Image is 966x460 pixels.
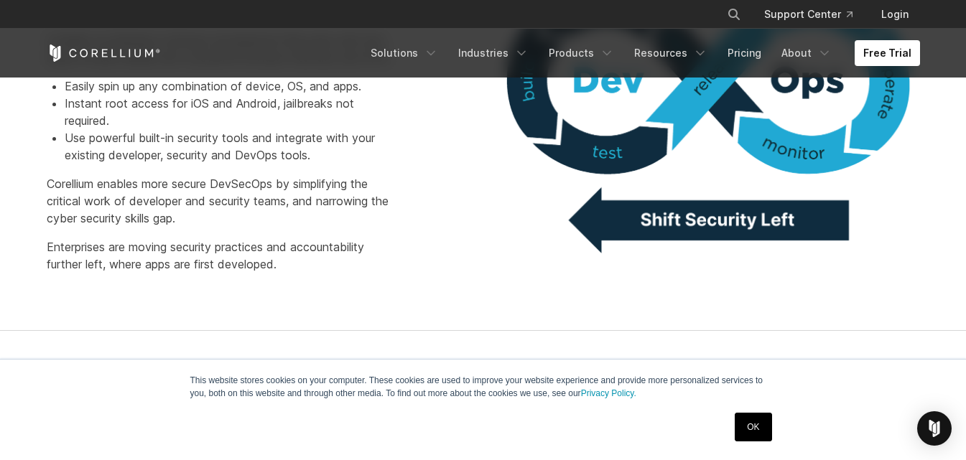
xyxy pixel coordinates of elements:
li: Instant root access for iOS and Android, jailbreaks not required. [65,95,398,129]
a: About [773,40,840,66]
a: Pricing [719,40,770,66]
a: Privacy Policy. [581,388,636,398]
a: OK [735,413,771,441]
div: Navigation Menu [710,1,920,27]
li: Use powerful built-in security tools and integrate with your existing developer, security and Dev... [65,129,398,164]
a: Resources [626,40,716,66]
p: Corellium enables more secure DevSecOps by simplifying the critical work of developer and securit... [47,175,398,227]
a: Corellium Home [47,44,161,62]
a: Solutions [362,40,447,66]
div: Navigation Menu [362,40,920,66]
a: Free Trial [855,40,920,66]
div: Open Intercom Messenger [917,411,952,446]
p: Enterprises are moving security practices and accountability further left, where apps are first d... [47,238,398,273]
p: This website stores cookies on your computer. These cookies are used to improve your website expe... [190,374,776,400]
a: Industries [450,40,537,66]
a: Support Center [753,1,864,27]
a: Products [540,40,623,66]
a: Login [870,1,920,27]
button: Search [721,1,747,27]
li: Easily spin up any combination of device, OS, and apps. [65,78,398,95]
